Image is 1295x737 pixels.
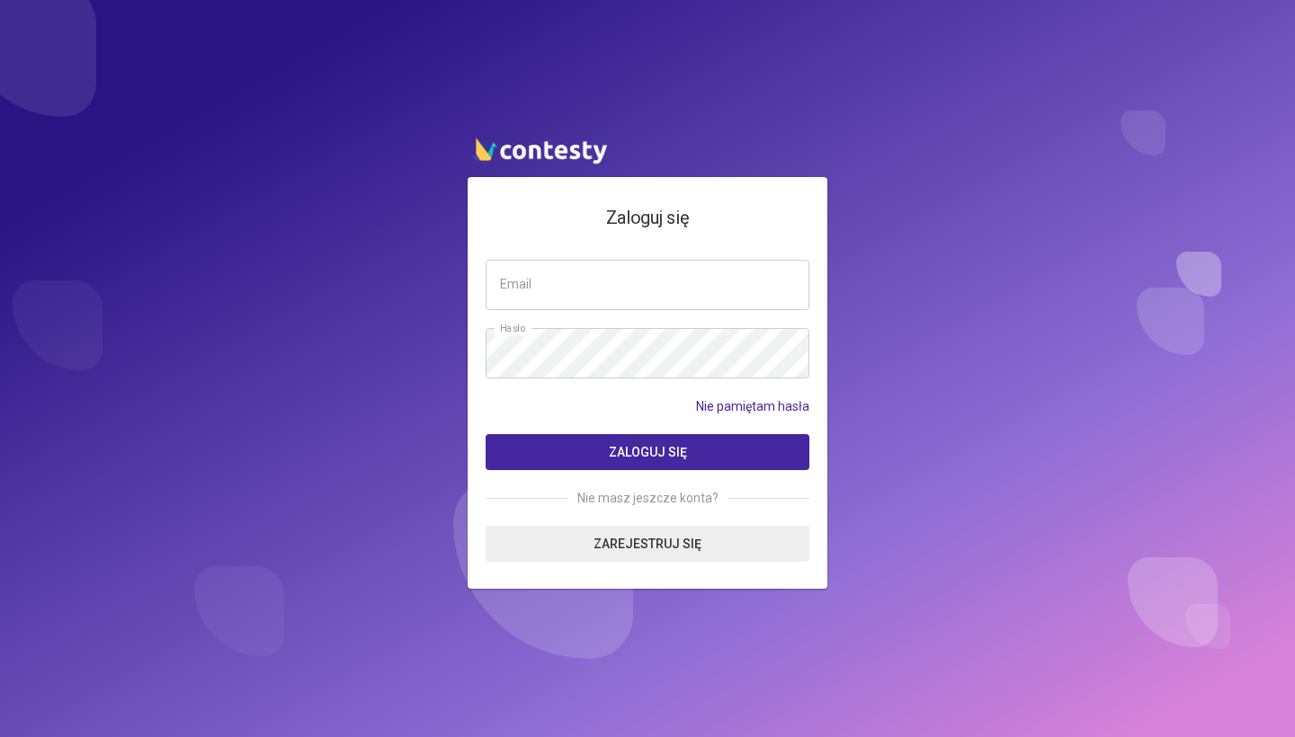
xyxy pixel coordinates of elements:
a: Nie pamiętam hasła [696,396,809,416]
button: Zaloguj się [486,434,809,470]
span: Nie masz jeszcze konta? [568,488,728,508]
span: Zaloguj się [609,445,687,459]
a: Zarejestruj się [486,526,809,562]
img: contesty logo [468,130,612,168]
h4: Zaloguj się [486,204,809,232]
